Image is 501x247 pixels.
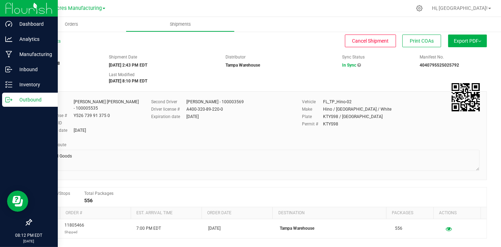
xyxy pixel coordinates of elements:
span: Total Packages [84,191,113,196]
strong: [DATE] 8:10 PM EDT [109,79,147,84]
div: A400-320-89-220-0 [187,106,223,112]
inline-svg: Dashboard [5,20,12,27]
th: Packages [386,207,433,219]
span: Hi, [GEOGRAPHIC_DATA]! [432,5,488,11]
span: Shipments [160,21,200,27]
label: Last Modified [109,72,135,78]
span: Green Acres Manufacturing [38,5,102,11]
a: Orders [17,17,126,32]
p: Manufacturing [12,50,55,58]
th: Order date [202,207,272,219]
span: Shipment # [31,54,98,60]
span: Print COAs [410,38,434,44]
span: 11805466 [64,222,84,235]
strong: Tampa Warehouse [225,63,260,68]
div: [DATE] [74,127,86,134]
label: Permit # [302,121,323,127]
span: 556 [395,225,402,232]
th: Est. arrival time [131,207,202,219]
strong: 4040795525025792 [420,63,459,68]
p: Analytics [12,35,55,43]
button: Print COAs [402,35,441,47]
p: Inbound [12,65,55,74]
p: Dashboard [12,20,55,28]
label: Manifest No. [420,54,444,60]
div: KTYS98 / [GEOGRAPHIC_DATA] [323,113,383,120]
p: Tampa Warehouse [280,225,386,232]
th: Order # [60,207,131,219]
div: Y526 739 91 375 0 [74,112,110,119]
label: Vehicle [302,99,323,105]
div: [DATE] [187,113,199,120]
span: Orders [55,21,88,27]
div: KTYS98 [323,121,338,127]
button: Export PDF [448,35,487,47]
strong: [DATE] 2:43 PM EDT [109,63,147,68]
th: Destination [272,207,386,219]
inline-svg: Analytics [5,36,12,43]
div: [PERSON_NAME] - 100003569 [187,99,244,105]
p: Shipped [64,229,84,235]
button: Cancel Shipment [345,35,396,47]
p: Outbound [12,95,55,104]
div: FL_TP_Hino-02 [323,99,352,105]
p: 08:12 PM EDT [3,232,55,239]
iframe: Resource center [7,191,28,212]
label: Driver license # [151,106,187,112]
qrcode: 20250818-008 [452,83,480,111]
inline-svg: Inbound [5,66,12,73]
span: In Sync [342,63,356,68]
th: Actions [433,207,481,219]
p: Inventory [12,80,55,89]
inline-svg: Inventory [5,81,12,88]
span: 7:00 PM EDT [136,225,161,232]
label: Expiration date [151,113,187,120]
label: Distributor [225,54,246,60]
a: Shipments [126,17,235,32]
label: Make [302,106,323,112]
label: Plate [302,113,323,120]
img: Scan me! [452,83,480,111]
strong: 556 [84,198,93,203]
span: Cancel Shipment [352,38,389,44]
inline-svg: Outbound [5,96,12,103]
label: Sync Status [342,54,365,60]
div: Manage settings [415,5,424,12]
div: Hino / [GEOGRAPHIC_DATA] / White [323,106,391,112]
inline-svg: Manufacturing [5,51,12,58]
div: [PERSON_NAME] [PERSON_NAME] - 100005535 [74,99,141,111]
label: Second Driver [151,99,187,105]
label: Shipment Date [109,54,137,60]
span: [DATE] [208,225,221,232]
p: [DATE] [3,239,55,244]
